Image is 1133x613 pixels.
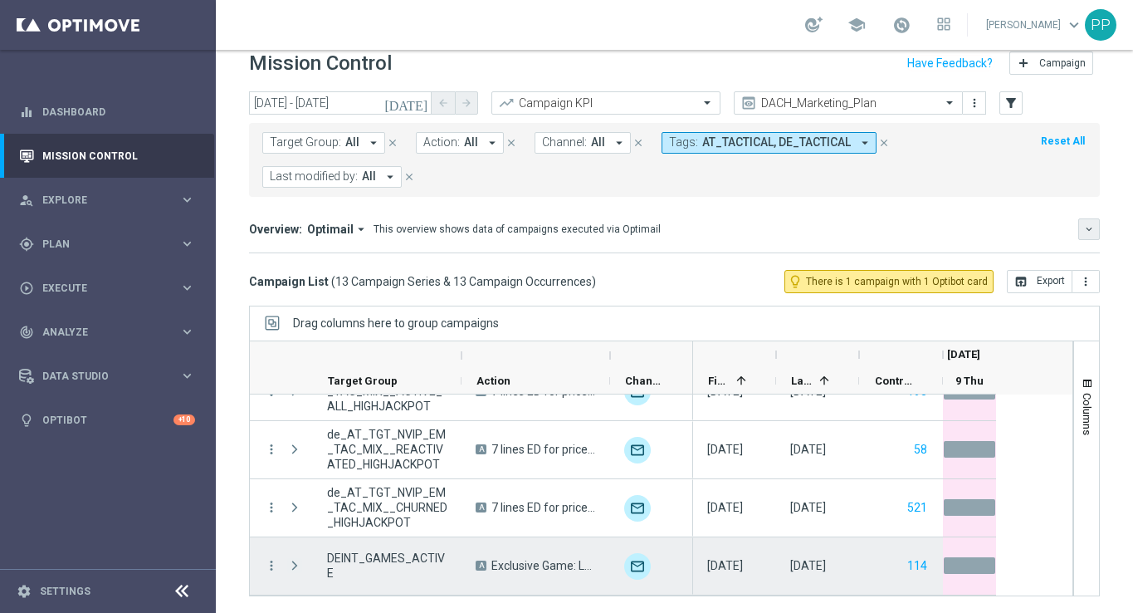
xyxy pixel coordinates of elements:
button: Tags: AT_TACTICAL, DE_TACTICAL arrow_drop_down [662,132,877,154]
i: arrow_drop_down [366,135,381,150]
div: Execute [19,281,179,296]
div: Press SPACE to select this row. [250,421,693,479]
button: 114 [906,556,929,576]
button: 521 [906,498,929,518]
button: Reset All [1039,132,1087,150]
div: Press SPACE to select this row. [693,537,996,596]
div: PP [1085,9,1116,41]
button: open_in_browser Export [1007,270,1072,293]
span: All [345,135,359,150]
ng-select: Campaign KPI [491,91,720,115]
span: A [476,503,486,512]
span: school [847,16,866,34]
span: All [464,135,478,150]
div: Press SPACE to select this row. [250,537,693,596]
div: Explore [19,193,179,208]
i: lightbulb [19,413,34,428]
div: 09 Oct 2025, Thursday [707,442,743,457]
span: Optimail [307,222,354,237]
i: arrow_drop_down [485,135,500,150]
div: 09 Oct 2025, Thursday [790,558,826,573]
div: Press SPACE to select this row. [693,479,996,537]
span: 7 lines ED for price of 6 [491,500,596,515]
div: This overview shows data of campaigns executed via Optimail [374,222,661,237]
span: de_AT_TGT_NVIP_EM_TAC_MIX__REACTIVATED_HIGHJACKPOT [327,427,447,472]
button: equalizer Dashboard [18,105,196,119]
i: preview [740,95,757,111]
div: play_circle_outline Execute keyboard_arrow_right [18,282,196,295]
button: arrow_forward [455,91,478,115]
span: [DATE] [947,348,980,360]
a: Settings [40,586,90,596]
button: [DATE] [382,91,432,116]
img: Optimail [624,495,651,522]
span: Execute [42,283,179,293]
div: Optibot [19,398,195,442]
h1: Mission Control [249,51,392,76]
i: equalizer [19,105,34,120]
span: ( [331,274,335,289]
button: Target Group: All arrow_drop_down [262,132,385,154]
i: arrow_drop_down [857,135,872,150]
div: lightbulb Optibot +10 [18,414,196,427]
a: [PERSON_NAME]keyboard_arrow_down [984,12,1085,37]
i: track_changes [19,325,34,340]
button: Mission Control [18,150,196,163]
div: Mission Control [19,134,195,178]
span: First in Range [708,375,730,387]
div: track_changes Analyze keyboard_arrow_right [18,326,196,339]
div: Press SPACE to select this row. [693,421,996,479]
i: keyboard_arrow_right [179,280,195,296]
input: Have Feedback? [907,57,993,69]
button: lightbulb_outline There is 1 campaign with 1 Optibot card [784,270,994,293]
div: Data Studio keyboard_arrow_right [18,370,196,383]
button: arrow_back [432,91,455,115]
i: arrow_drop_down [383,169,398,184]
button: Action: All arrow_drop_down [416,132,504,154]
span: AT_TACTICAL, DE_TACTICAL [702,135,851,150]
i: arrow_drop_down [354,222,369,237]
i: trending_up [498,95,515,111]
img: Optimail [624,437,651,463]
span: 13 Campaign Series & 13 Campaign Occurrences [335,274,592,289]
div: +10 [173,414,195,425]
span: Last modified by: [270,169,358,184]
button: filter_alt [999,91,1023,115]
span: Target Group: [270,135,341,150]
div: Plan [19,237,179,252]
i: keyboard_arrow_right [179,192,195,208]
button: more_vert [264,442,279,457]
span: Data Studio [42,371,179,381]
img: Optimail [624,553,651,580]
button: gps_fixed Plan keyboard_arrow_right [18,238,196,251]
span: Last in Range [791,375,813,387]
button: person_search Explore keyboard_arrow_right [18,194,196,207]
h3: Overview: [249,222,302,237]
i: add [1017,56,1030,70]
div: Row Groups [293,316,499,330]
span: Control Customers [875,375,915,387]
span: There is 1 campaign with 1 Optibot card [806,274,988,289]
a: Dashboard [42,90,195,134]
i: keyboard_arrow_right [179,368,195,384]
div: Press SPACE to select this row. [250,479,693,537]
i: lightbulb_outline [788,274,803,289]
span: Target Group [328,375,398,387]
i: close [505,137,517,149]
button: close [385,134,400,152]
div: 09 Oct 2025, Thursday [707,558,743,573]
i: keyboard_arrow_right [179,324,195,340]
i: gps_fixed [19,237,34,252]
div: 09 Oct 2025, Thursday [790,500,826,515]
button: more_vert [966,93,983,113]
span: Channel: [542,135,587,150]
i: more_vert [1079,275,1092,288]
span: All [591,135,605,150]
button: keyboard_arrow_down [1078,218,1100,240]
